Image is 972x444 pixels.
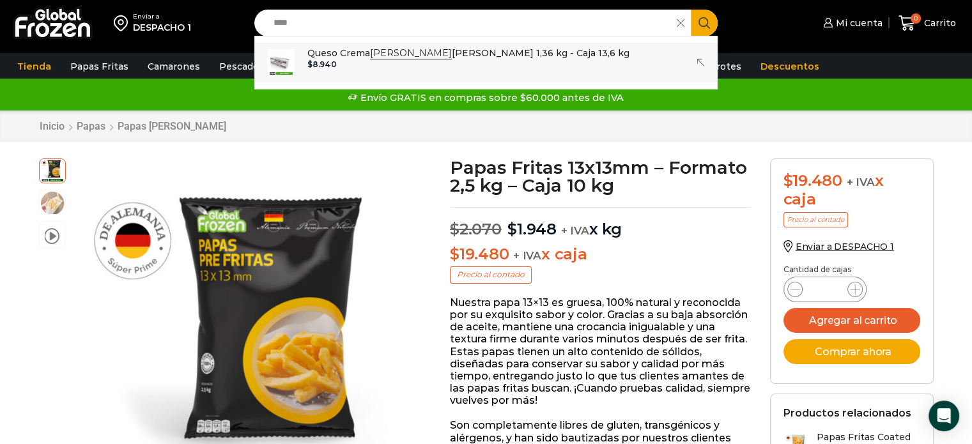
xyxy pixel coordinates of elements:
a: Abarrotes [688,54,748,79]
span: 13×13 [40,190,65,216]
a: Tienda [11,54,58,79]
p: Precio al contado [783,212,848,227]
div: Open Intercom Messenger [929,401,959,431]
a: Enviar a DESPACHO 1 [783,241,894,252]
span: + IVA [847,176,875,188]
h2: Productos relacionados [783,407,911,419]
bdi: 1.948 [507,220,557,238]
img: address-field-icon.svg [114,12,133,34]
p: Queso Crema [PERSON_NAME] 1,36 kg - Caja 13,6 kg [307,46,629,60]
button: Comprar ahora [783,339,920,364]
a: Inicio [39,120,65,132]
span: 13-x-13-2kg [40,157,65,183]
h1: Papas Fritas 13x13mm – Formato 2,5 kg – Caja 10 kg [450,158,751,194]
nav: Breadcrumb [39,120,227,132]
a: Queso Crema[PERSON_NAME][PERSON_NAME] 1,36 kg - Caja 13,6 kg $8.940 [255,43,718,82]
span: $ [783,171,793,190]
p: Precio al contado [450,266,532,283]
a: Mi cuenta [820,10,883,36]
a: Papas [PERSON_NAME] [117,120,227,132]
a: Papas Fritas [64,54,135,79]
a: Papas [76,120,106,132]
p: Nuestra papa 13×13 es gruesa, 100% natural y reconocida por su exquisito sabor y color. Gracias a... [450,296,751,407]
span: Carrito [921,17,956,29]
a: Camarones [141,54,206,79]
bdi: 19.480 [783,171,842,190]
span: $ [450,220,459,238]
div: Enviar a [133,12,191,21]
span: + IVA [513,249,541,262]
input: Product quantity [813,280,837,298]
span: Mi cuenta [833,17,883,29]
div: x caja [783,172,920,209]
button: Agregar al carrito [783,308,920,333]
bdi: 19.480 [450,245,509,263]
p: Cantidad de cajas [783,265,920,274]
span: Enviar a DESPACHO 1 [796,241,894,252]
bdi: 8.940 [307,59,337,69]
span: $ [307,59,312,69]
a: Pescados y Mariscos [213,54,322,79]
span: $ [507,220,517,238]
bdi: 2.070 [450,220,502,238]
p: x kg [450,207,751,239]
a: Descuentos [754,54,826,79]
span: 0 [911,13,921,24]
span: $ [450,245,459,263]
button: Search button [691,10,718,36]
a: 0 Carrito [895,8,959,38]
strong: [PERSON_NAME] [370,47,452,59]
span: + IVA [561,224,589,237]
div: DESPACHO 1 [133,21,191,34]
p: x caja [450,245,751,264]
